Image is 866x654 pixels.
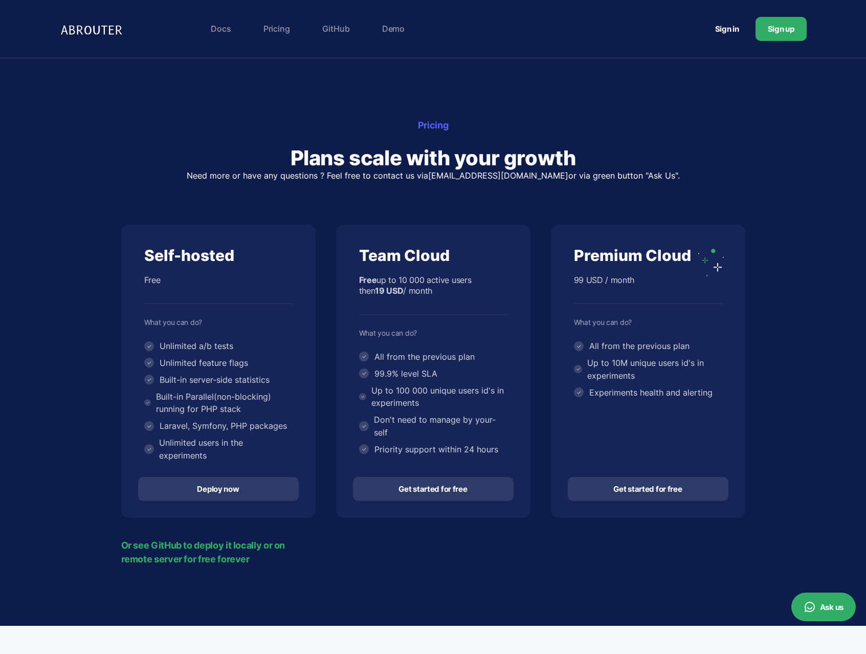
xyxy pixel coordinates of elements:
a: Get started for free [568,477,728,501]
li: Built-in server-side statistics [144,374,293,386]
li: 99.9% level SLA [359,367,507,380]
a: Docs [206,18,236,39]
a: Sign in [703,19,751,38]
p: Need more or have any questions ? Feel free to contact us via or via green button "Ask Us". [121,171,745,180]
h2: Plans scale with your growth [121,145,745,171]
div: Free [144,275,293,304]
li: All from the previous plan [574,340,722,353]
b: Free [359,275,377,285]
div: Pricing [121,118,745,132]
li: Up to 100 000 unique users id's in experiments [359,384,507,410]
li: Unlimited feature flags [144,357,293,369]
li: Unlimited a/b tests [144,340,293,353]
li: Up to 10M unique users id's in experiments [574,357,722,382]
div: up to 10 000 active users then / month [359,275,507,315]
div: What you can do? [144,318,293,327]
div: Team Cloud [359,246,507,266]
li: Laravel, Symfony, PHP packages [144,420,293,432]
img: Logo [60,18,126,39]
div: What you can do? [359,329,507,338]
a: Or see GitHub to deploy it locally or on remote server for free forever [121,538,316,566]
li: Built-in Parallel(non-blocking) running for PHP stack [144,390,293,416]
a: Get started for free [353,477,514,501]
div: Self-hosted [144,246,293,266]
div: Premium Cloud [574,246,722,266]
a: [EMAIL_ADDRESS][DOMAIN_NAME] [428,170,568,181]
a: GitHub [317,18,355,39]
li: Experiments health and alerting [574,386,722,399]
li: Don't need to manage by your-self [359,413,507,439]
span: Or see GitHub to deploy it locally or on remote server for free forever [121,538,307,566]
b: 19 USD [375,286,403,296]
li: Unlimited users in the experiments [144,437,293,462]
li: Priority support within 24 hours [359,443,507,456]
button: Ask us [791,593,856,621]
div: 99 USD / month [574,275,722,304]
a: Demo [377,18,410,39]
div: What you can do? [574,318,722,327]
a: Sign up [756,17,807,41]
li: All from the previous plan [359,351,507,363]
a: Pricing [258,18,295,39]
a: Deploy now [138,477,299,501]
